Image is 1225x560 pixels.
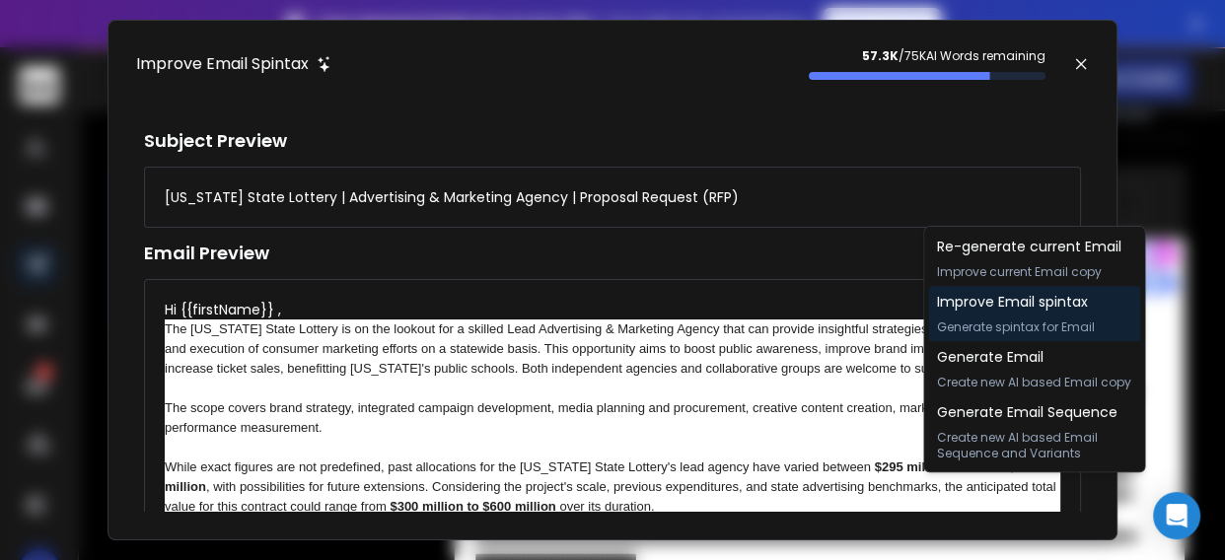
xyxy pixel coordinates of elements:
[165,187,739,207] div: [US_STATE] State Lottery | Advertising & Marketing Agency | Proposal Request (RFP)
[809,48,1045,64] p: / 75K AI Words remaining
[936,292,1094,312] h1: Improve Email spintax
[936,402,1132,422] h1: Generate Email Sequence
[136,52,309,76] h1: Improve Email Spintax
[936,430,1132,461] p: Create new AI based Email Sequence and Variants
[390,499,555,514] strong: $300 million to $600 million
[165,300,1060,319] div: Hi {{firstName}} ,
[936,375,1130,390] p: Create new AI based Email copy
[936,237,1120,256] h1: Re-generate current Email
[862,47,899,64] strong: 57.3K
[936,264,1120,280] p: Improve current Email copy
[144,240,1081,267] h1: Email Preview
[936,347,1130,367] h1: Generate Email
[1153,492,1200,539] div: Open Intercom Messenger
[936,319,1094,335] p: Generate spintax for Email
[144,127,1081,155] h1: Subject Preview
